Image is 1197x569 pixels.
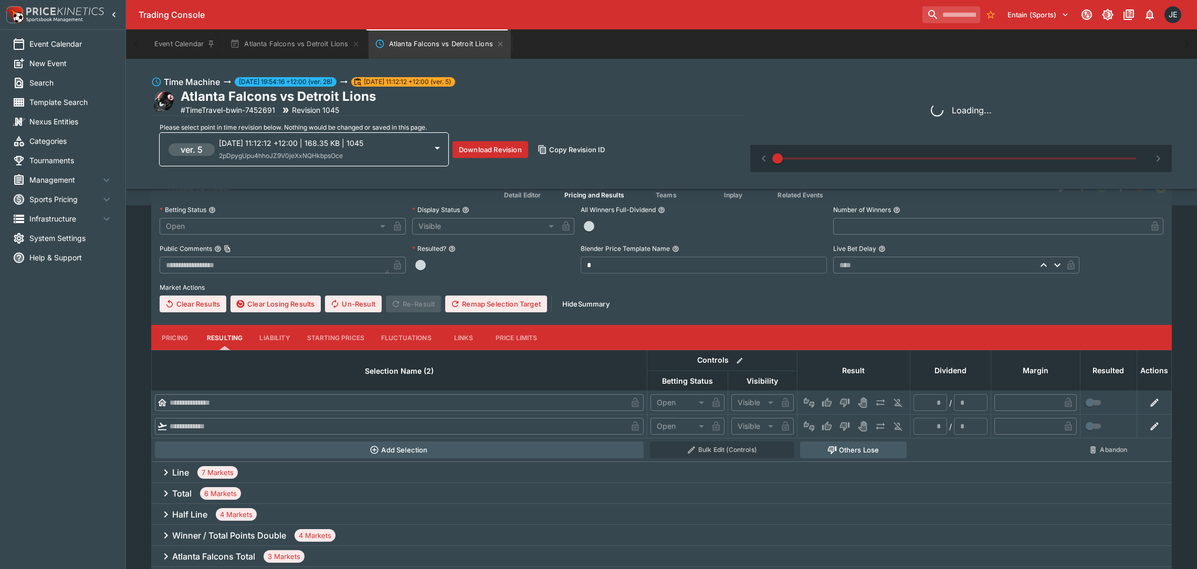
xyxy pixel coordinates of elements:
button: Lose [836,394,853,411]
button: Bulk edit [733,354,747,367]
button: Atlanta Falcons vs Detroit Lions [224,29,366,59]
button: Not Set [801,394,817,411]
span: [DATE] 11:12:12 +12:00 (ver. 5) [360,77,455,87]
p: All Winners Full-Dividend [581,205,656,214]
div: Visible [731,418,777,435]
h6: Atlanta Falcons Total [172,551,255,562]
button: Starting Prices [299,325,373,350]
span: Betting Status [650,375,724,387]
div: Open [650,394,708,411]
button: Not Set [801,418,817,435]
p: Betting Status [160,205,206,214]
span: Related Events [778,191,823,199]
button: Liability [251,325,298,350]
button: Blender Price Template Name [672,245,679,252]
button: Win [818,394,835,411]
span: Template Search [29,97,113,108]
span: Help & Support [29,252,113,263]
span: Please select point in time revision below. Nothing would be changed or saved in this page. [160,123,427,131]
button: Toggle light/dark mode [1098,5,1117,24]
div: Trading Console [139,9,918,20]
button: Download Revision [453,141,528,158]
button: Eliminated In Play [890,394,907,411]
span: Search [29,77,113,88]
button: Clear Losing Results [230,296,321,312]
p: Public Comments [160,244,212,253]
span: 4 Markets [216,510,257,520]
div: / [949,421,952,432]
p: Blender Price Template Name [581,244,670,253]
span: [DATE] 19:54:16 +12:00 (ver. 28) [235,77,337,87]
span: New Event [29,58,113,69]
span: 7 Markets [197,468,238,478]
button: Links [440,325,487,350]
th: Dividend [910,351,991,391]
input: search [922,6,980,23]
button: Public CommentsCopy To Clipboard [214,245,222,252]
h6: Time Machine [164,76,220,88]
img: Sportsbook Management [26,17,83,22]
button: Push [872,418,889,435]
span: Sports Pricing [29,194,100,205]
button: Push [872,394,889,411]
button: Resulted? [448,245,456,252]
p: Live Bet Delay [833,244,876,253]
button: Number of Winners [893,206,900,214]
button: Add Selection [155,441,644,458]
button: All Winners Full-Dividend [658,206,665,214]
span: Inplay [724,191,742,199]
span: Infrastructure [29,213,100,224]
button: Void [854,418,871,435]
h6: Total [172,488,192,499]
button: Copy To Clipboard [224,245,231,252]
th: Controls [647,351,797,371]
h6: ver. 5 [181,143,203,156]
button: Documentation [1119,5,1138,24]
button: Win [818,418,835,435]
button: Betting Status [208,206,216,214]
button: Remap Selection Target [445,296,547,312]
h6: Line [172,467,189,478]
div: Loading... [759,84,1163,136]
span: Event Calendar [29,38,113,49]
span: Teams [656,191,677,199]
p: [DATE] 11:12:12 +12:00 | 168.35 KB | 1045 [219,138,427,149]
div: Visible [731,394,777,411]
th: Actions [1137,351,1172,391]
button: Bulk Edit (Controls) [650,441,794,458]
button: Lose [836,418,853,435]
span: System Settings [29,233,113,244]
label: Market Actions [160,280,1163,296]
th: Margin [991,351,1080,391]
p: Resulted? [412,244,446,253]
button: No Bookmarks [982,6,999,23]
span: 2pDpygUpu4hhoJZ9V0jeXxNQHkbpsOce [219,152,343,160]
button: James Edlin [1161,3,1184,26]
p: Display Status [412,205,460,214]
button: Event Calendar [148,29,222,59]
p: Number of Winners [833,205,891,214]
span: 4 Markets [295,531,335,541]
button: Copy Revision ID [532,141,612,158]
p: Revision 1045 [292,104,339,115]
span: 3 Markets [264,552,304,562]
span: Detail Editor [504,191,541,199]
button: HideSummary [556,296,616,312]
span: Categories [29,135,113,146]
button: Display Status [462,206,469,214]
h2: Copy To Clipboard [181,88,376,104]
span: Selection Name (2) [353,365,445,377]
div: / [949,397,952,408]
h6: Winner / Total Points Double [172,530,286,541]
button: Un-Result [325,296,381,312]
span: Nexus Entities [29,116,113,127]
button: Others Lose [800,441,907,458]
button: Price Limits [487,325,546,350]
p: Copy To Clipboard [181,104,275,115]
button: Void [854,394,871,411]
span: Visibility [735,375,790,387]
span: 6 Markets [200,489,241,499]
button: Fluctuations [373,325,440,350]
th: Resulted [1080,351,1137,391]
